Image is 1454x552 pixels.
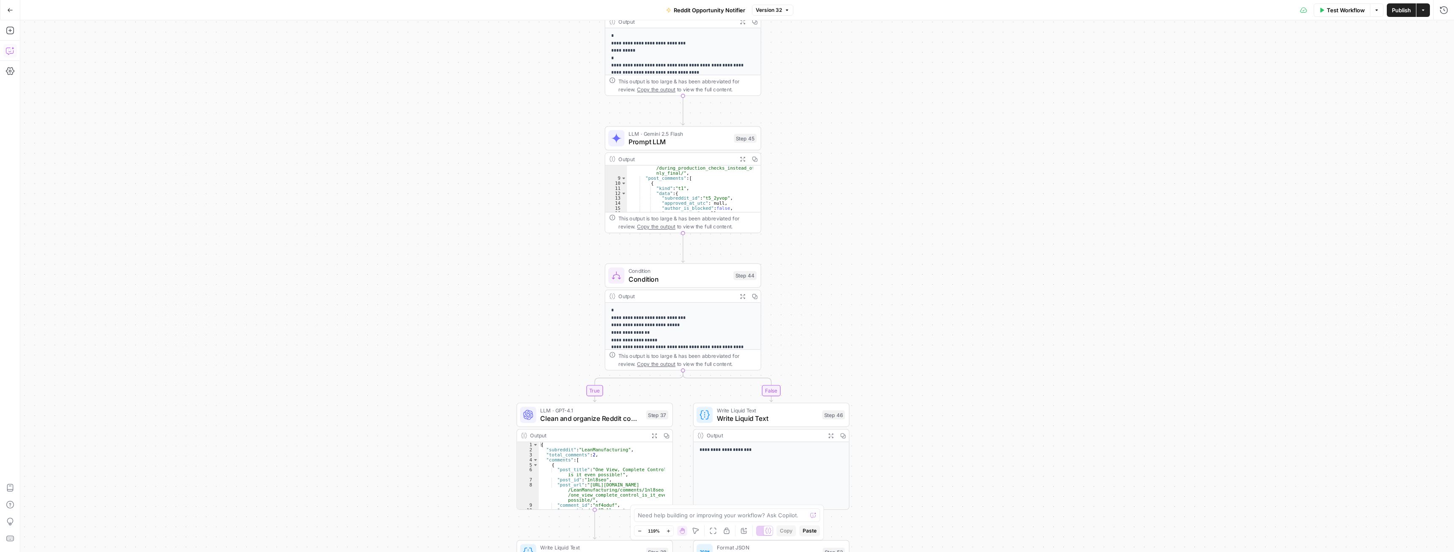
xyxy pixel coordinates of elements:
div: 3 [517,452,538,457]
div: 1 [517,442,538,447]
div: LLM · GPT-4.1Clean and organize Reddit commentsStep 37Output{ "subreddit":"LeanManufacturing", "t... [517,403,673,510]
button: Copy [776,525,796,536]
div: 2 [517,447,538,452]
span: Prompt LLM [629,137,730,147]
g: Edge from step_36 to step_45 [681,96,684,125]
span: Reddit Opportunity Notifier [674,6,745,14]
div: LLM · Gemini 2.5 FlashPrompt LLMStep 45Output /during_production_checks_instead_of_o nly_final/",... [605,126,761,233]
div: Step 45 [734,134,757,143]
span: Format JSON [717,544,819,552]
span: Write Liquid Text [717,406,818,415]
div: 7 [517,478,538,483]
span: Condition [629,267,730,275]
span: 119% [648,527,660,534]
div: 5 [517,462,538,467]
div: 14 [605,201,627,206]
div: 9 [605,176,627,181]
div: Step 37 [646,410,669,419]
g: Edge from step_44 to step_37 [593,371,683,402]
span: Toggle code folding, rows 9 through 50 [621,176,626,181]
div: Step 44 [733,271,757,280]
div: This output is too large & has been abbreviated for review. to view the full content. [618,352,757,368]
div: 16 [605,211,627,216]
span: Toggle code folding, rows 5 through 14 [533,462,538,467]
g: Edge from step_37 to step_38 [593,510,596,539]
div: 15 [605,206,627,211]
div: 10 [605,181,627,186]
div: 4 [517,457,538,462]
span: Version 32 [756,6,782,14]
div: 13 [605,196,627,201]
div: Output [618,292,733,300]
div: 9 [517,503,538,508]
button: Version 32 [752,5,793,16]
span: Toggle code folding, rows 1 through 26 [533,442,538,447]
div: 6 [517,467,538,478]
div: Output [530,431,645,439]
div: Step 46 [822,410,845,419]
span: Publish [1392,6,1411,14]
span: Paste [803,527,817,535]
g: Edge from step_44 to step_46 [683,371,773,402]
span: Toggle code folding, rows 12 through 48 [621,191,626,196]
button: Paste [799,525,820,536]
div: Output [707,431,822,439]
button: Publish [1387,3,1416,17]
span: Toggle code folding, rows 4 through 25 [533,457,538,462]
div: This output is too large & has been abbreviated for review. to view the full content. [618,77,757,93]
div: Output [618,18,733,26]
span: Toggle code folding, rows 10 through 49 [621,181,626,186]
div: 12 [605,191,627,196]
span: Copy the output [637,224,675,230]
span: Copy the output [637,361,675,367]
button: Reddit Opportunity Notifier [661,3,750,17]
span: Condition [629,274,730,284]
span: Write Liquid Text [540,544,642,552]
span: Clean and organize Reddit comments [540,413,642,423]
span: Test Workflow [1327,6,1365,14]
span: LLM · Gemini 2.5 Flash [629,130,730,138]
g: Edge from step_45 to step_44 [681,233,684,262]
div: This output is too large & has been abbreviated for review. to view the full content. [618,214,757,231]
span: Write Liquid Text [717,413,818,423]
span: LLM · GPT-4.1 [540,406,642,415]
div: Output [618,155,733,163]
button: Test Workflow [1314,3,1370,17]
span: Copy [780,527,793,535]
span: Copy the output [637,86,675,92]
div: 8 [517,483,538,503]
div: 10 [517,508,538,528]
div: 11 [605,186,627,191]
